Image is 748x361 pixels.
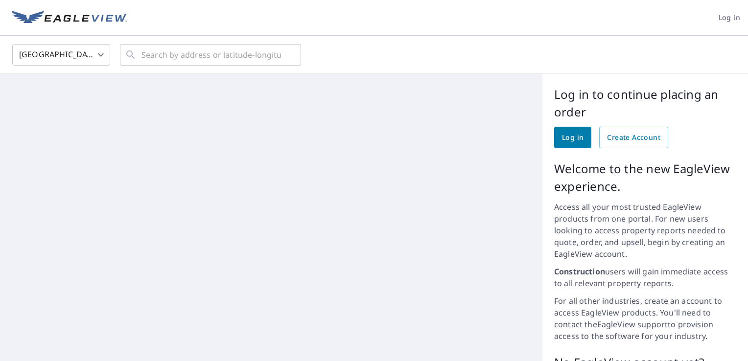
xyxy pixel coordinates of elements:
[554,127,591,148] a: Log in
[607,132,660,144] span: Create Account
[554,160,736,195] p: Welcome to the new EagleView experience.
[12,11,127,25] img: EV Logo
[719,12,740,24] span: Log in
[597,319,668,330] a: EagleView support
[554,86,736,121] p: Log in to continue placing an order
[562,132,584,144] span: Log in
[12,41,110,68] div: [GEOGRAPHIC_DATA]
[554,266,605,277] strong: Construction
[554,266,736,289] p: users will gain immediate access to all relevant property reports.
[599,127,668,148] a: Create Account
[141,41,281,68] input: Search by address or latitude-longitude
[554,201,736,260] p: Access all your most trusted EagleView products from one portal. For new users looking to access ...
[554,295,736,342] p: For all other industries, create an account to access EagleView products. You'll need to contact ...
